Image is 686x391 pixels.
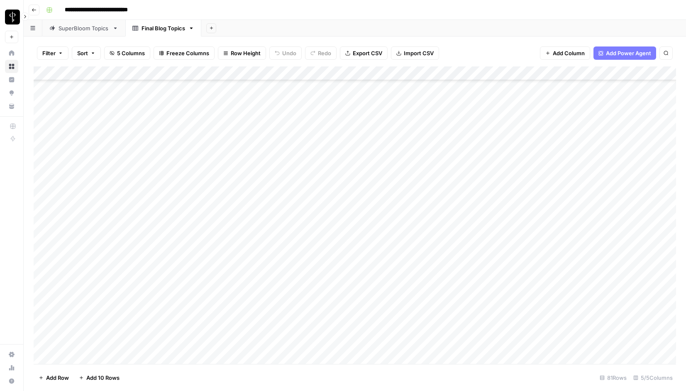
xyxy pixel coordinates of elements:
span: Sort [77,49,88,57]
button: Undo [269,46,302,60]
button: Add 10 Rows [74,371,125,384]
button: Add Power Agent [593,46,656,60]
button: Filter [37,46,68,60]
a: Browse [5,60,18,73]
span: Undo [282,49,296,57]
img: LP Production Workloads Logo [5,10,20,24]
button: 5 Columns [104,46,150,60]
span: Import CSV [404,49,434,57]
span: Add 10 Rows [86,374,120,382]
span: Row Height [231,49,261,57]
div: SuperBloom Topics [59,24,109,32]
button: Add Row [34,371,74,384]
span: Filter [42,49,56,57]
a: Your Data [5,100,18,113]
a: Opportunities [5,86,18,100]
span: Redo [318,49,331,57]
span: Add Power Agent [606,49,651,57]
a: Final Blog Topics [125,20,201,37]
a: Settings [5,348,18,361]
button: Sort [72,46,101,60]
button: Import CSV [391,46,439,60]
a: SuperBloom Topics [42,20,125,37]
div: Final Blog Topics [142,24,185,32]
button: Export CSV [340,46,388,60]
div: 81 Rows [596,371,630,384]
span: Freeze Columns [166,49,209,57]
span: 5 Columns [117,49,145,57]
button: Help + Support [5,374,18,388]
div: 5/5 Columns [630,371,676,384]
button: Workspace: LP Production Workloads [5,7,18,27]
button: Freeze Columns [154,46,215,60]
span: Export CSV [353,49,382,57]
span: Add Column [553,49,585,57]
a: Home [5,46,18,60]
button: Redo [305,46,337,60]
a: Insights [5,73,18,86]
button: Row Height [218,46,266,60]
span: Add Row [46,374,69,382]
a: Usage [5,361,18,374]
button: Add Column [540,46,590,60]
